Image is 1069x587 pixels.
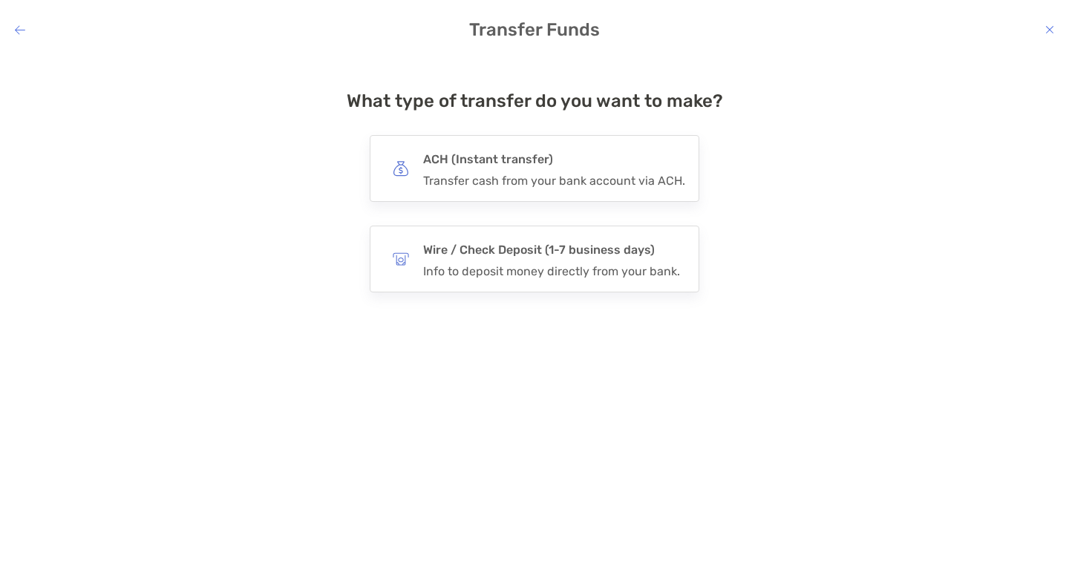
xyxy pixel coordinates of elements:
div: Info to deposit money directly from your bank. [423,264,680,278]
h4: Wire / Check Deposit (1-7 business days) [423,240,680,260]
div: Transfer cash from your bank account via ACH. [423,174,685,188]
h4: ACH (Instant transfer) [423,149,685,170]
img: button icon [393,160,409,177]
img: button icon [393,251,409,267]
h4: What type of transfer do you want to make? [347,91,723,111]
